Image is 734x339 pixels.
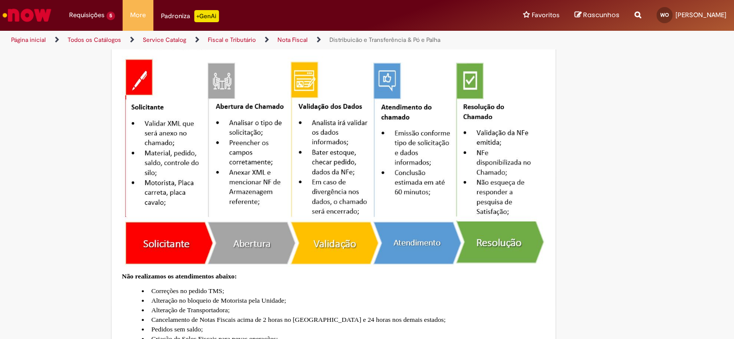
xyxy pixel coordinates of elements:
span: 5 [106,12,115,20]
span: [PERSON_NAME] [675,11,726,19]
img: ServiceNow [1,5,53,25]
div: Padroniza [161,10,219,22]
span: Alteração de Transportadora; [151,306,230,314]
span: More [130,10,146,20]
a: Página inicial [11,36,46,44]
a: Service Catalog [143,36,186,44]
span: Favoritos [532,10,559,20]
a: Rascunhos [575,11,619,20]
span: Não realizamos os atendimentos abaixo: [122,272,237,280]
p: +GenAi [194,10,219,22]
a: Nota Fiscal [277,36,308,44]
span: Rascunhos [583,10,619,20]
span: Requisições [69,10,104,20]
a: Fiscal e Tributário [208,36,256,44]
a: Distribuicão e Transferência & Pó e Palha [329,36,440,44]
span: Alteração no bloqueio de Motorista pela Unidade; [151,297,286,304]
span: Cancelamento de Notas Fiscais acima de 2 horas no [GEOGRAPHIC_DATA] e 24 horas nos demais estados; [151,316,445,323]
span: Correções no pedido TMS; [151,287,224,295]
span: Pedidos sem saldo; [151,325,203,333]
span: WO [660,12,669,18]
a: Todos os Catálogos [68,36,121,44]
ul: Trilhas de página [8,31,482,49]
